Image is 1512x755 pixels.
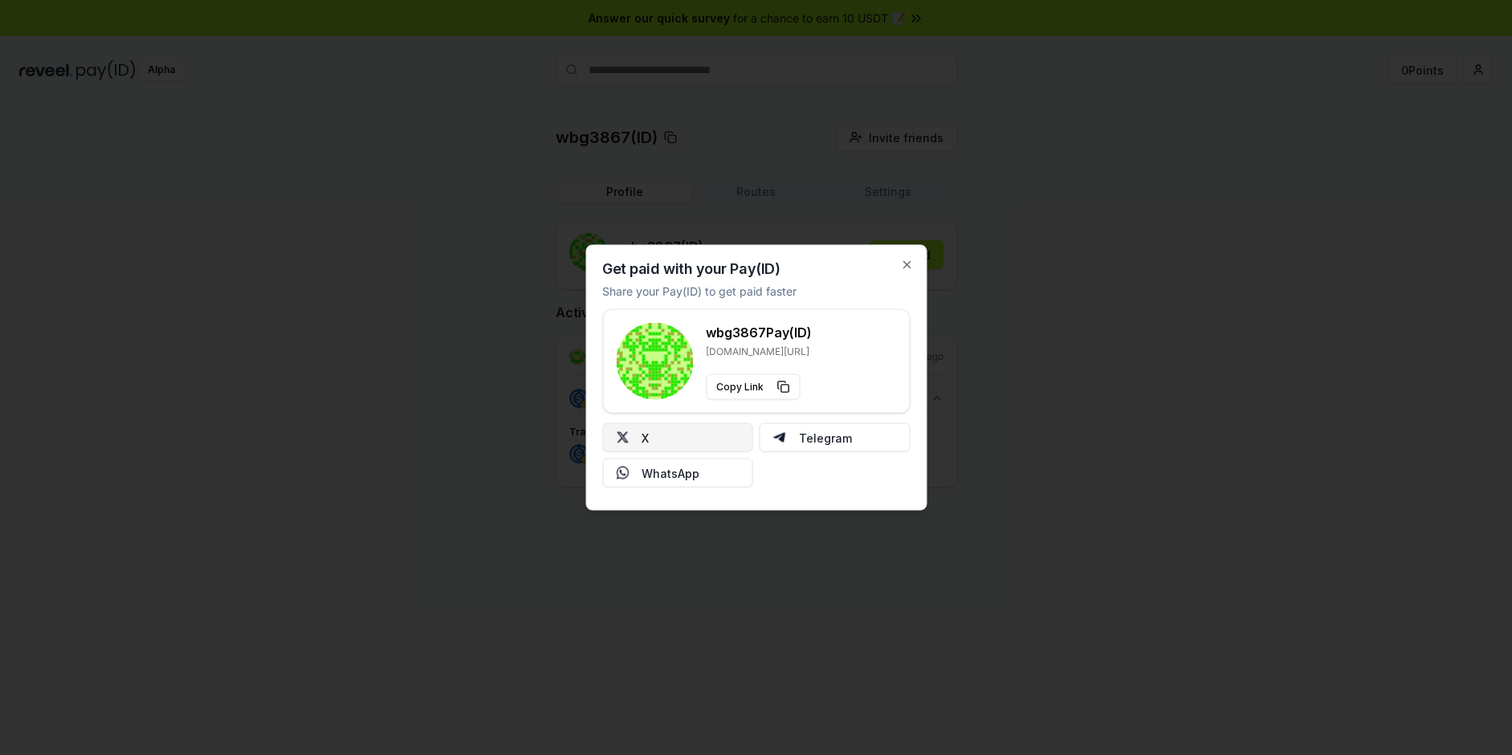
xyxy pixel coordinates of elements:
[706,374,800,400] button: Copy Link
[602,283,797,300] p: Share your Pay(ID) to get paid faster
[706,323,812,342] h3: wbg3867 Pay(ID)
[616,467,629,480] img: Whatsapp
[602,262,780,276] h2: Get paid with your Pay(ID)
[706,345,812,358] p: [DOMAIN_NAME][URL]
[773,431,786,444] img: Telegram
[616,431,629,444] img: X
[760,423,911,452] button: Telegram
[602,423,753,452] button: X
[602,459,753,488] button: WhatsApp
